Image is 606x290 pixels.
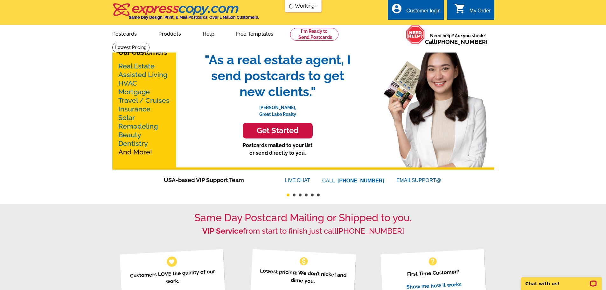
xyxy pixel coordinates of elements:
p: Customers LOVE the quality of our work. [128,267,218,287]
p: First Time Customer? [388,267,478,279]
p: Postcards mailed to your list or send directly to you. [198,142,357,157]
a: [PHONE_NUMBER] [338,178,384,183]
h3: Get Started [251,126,305,135]
span: monetization_on [299,256,309,266]
a: HVAC [118,79,137,87]
img: loading... [289,4,294,9]
i: account_circle [391,3,402,14]
a: Mortgage [118,88,150,96]
a: Free Templates [226,26,284,41]
a: Products [148,26,191,41]
span: Call [425,39,488,45]
p: Lowest pricing: We don’t nickel and dime you. [258,267,348,287]
button: 5 of 6 [311,194,314,196]
button: 4 of 6 [305,194,308,196]
button: 3 of 6 [299,194,302,196]
a: Help [192,26,225,41]
i: shopping_cart [454,3,466,14]
div: My Order [470,8,491,17]
a: EMAILSUPPORT@ [396,178,442,183]
span: Need help? Are you stuck? [425,32,491,45]
a: [PHONE_NUMBER] [337,226,404,236]
a: Get Started [198,123,357,138]
button: 2 of 6 [293,194,296,196]
strong: VIP Service [202,226,243,236]
a: [PHONE_NUMBER] [436,39,488,45]
a: Travel / Cruises [118,96,170,104]
a: Remodeling [118,122,158,130]
div: Customer login [406,8,441,17]
a: Real Estate [118,62,155,70]
span: USA-based VIP Support Team [164,176,266,184]
p: And More! [118,62,170,156]
span: help [428,256,438,266]
font: CALL [322,177,336,185]
a: Show me how it works [406,281,462,290]
a: account_circle Customer login [391,7,441,15]
a: Insurance [118,105,150,113]
a: shopping_cart My Order [454,7,491,15]
a: Postcards [102,26,147,41]
p: [PERSON_NAME], Great Lake Realty [198,100,357,118]
a: Beauty [118,131,141,139]
button: 1 of 6 [287,194,289,196]
font: SUPPORT@ [412,177,442,184]
span: favorite [168,258,175,265]
button: 6 of 6 [317,194,320,196]
h2: from start to finish just call [112,227,494,236]
span: "As a real estate agent, I send postcards to get new clients." [198,52,357,100]
a: Dentistry [118,139,148,147]
a: Same Day Design, Print, & Mail Postcards. Over 1 Million Customers. [112,8,259,20]
iframe: LiveChat chat widget [517,270,606,290]
font: LIVE [285,177,297,184]
h4: Same Day Design, Print, & Mail Postcards. Over 1 Million Customers. [129,15,259,20]
img: help [406,25,425,44]
h1: Same Day Postcard Mailing or Shipped to you. [112,212,494,224]
a: LIVECHAT [285,178,310,183]
a: Assisted Living [118,71,167,79]
a: Solar [118,114,135,122]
